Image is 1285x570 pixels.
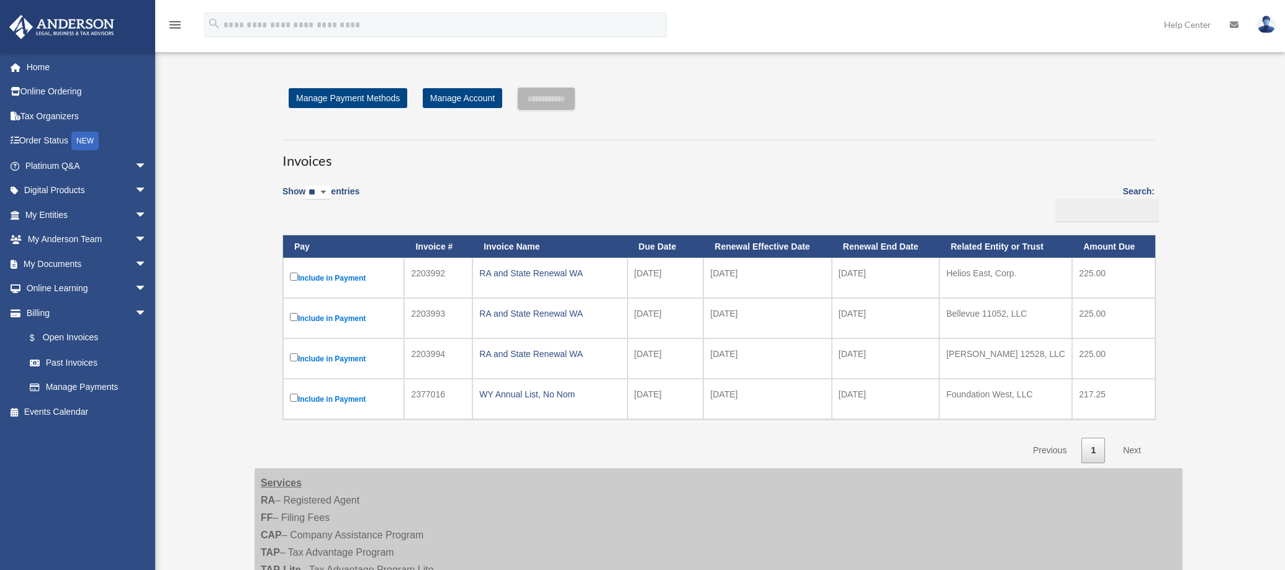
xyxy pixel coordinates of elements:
a: Manage Account [423,88,502,108]
td: 2203992 [404,258,472,298]
span: $ [37,330,43,346]
div: RA and State Renewal WA [479,265,620,282]
th: Due Date: activate to sort column ascending [628,235,704,258]
th: Related Entity or Trust: activate to sort column ascending [939,235,1072,258]
strong: TAP [261,547,280,558]
strong: CAP [261,530,282,540]
span: arrow_drop_down [135,251,160,277]
a: Billingarrow_drop_down [9,301,160,325]
div: RA and State Renewal WA [479,305,620,322]
span: arrow_drop_down [135,301,160,326]
a: My Documentsarrow_drop_down [9,251,166,276]
h3: Invoices [282,140,1155,171]
th: Renewal End Date: activate to sort column ascending [832,235,940,258]
a: Digital Productsarrow_drop_down [9,178,166,203]
th: Pay: activate to sort column descending [283,235,404,258]
td: 225.00 [1072,338,1155,379]
th: Invoice Name: activate to sort column ascending [472,235,627,258]
td: [DATE] [703,298,832,338]
td: 2203994 [404,338,472,379]
input: Include in Payment [290,353,298,361]
a: $Open Invoices [17,325,153,351]
a: Platinum Q&Aarrow_drop_down [9,153,166,178]
input: Include in Payment [290,394,298,402]
a: menu [168,22,183,32]
strong: FF [261,512,273,523]
div: WY Annual List, No Nom [479,386,620,403]
strong: Services [261,477,302,488]
td: [DATE] [703,258,832,298]
input: Include in Payment [290,313,298,321]
select: Showentries [305,186,331,200]
th: Invoice #: activate to sort column ascending [404,235,472,258]
td: [DATE] [628,379,704,419]
td: [DATE] [832,258,940,298]
a: My Anderson Teamarrow_drop_down [9,227,166,252]
label: Include in Payment [290,310,397,326]
div: NEW [71,132,99,150]
a: Online Learningarrow_drop_down [9,276,166,301]
img: Anderson Advisors Platinum Portal [6,15,118,39]
a: Manage Payments [17,375,160,400]
span: arrow_drop_down [135,276,160,302]
td: [PERSON_NAME] 12528, LLC [939,338,1072,379]
td: 225.00 [1072,298,1155,338]
a: Manage Payment Methods [289,88,407,108]
td: [DATE] [832,338,940,379]
td: [DATE] [703,379,832,419]
a: 1 [1081,438,1105,463]
td: 217.25 [1072,379,1155,419]
td: [DATE] [832,379,940,419]
i: search [207,17,221,30]
td: Bellevue 11052, LLC [939,298,1072,338]
a: My Entitiesarrow_drop_down [9,202,166,227]
span: arrow_drop_down [135,178,160,204]
td: [DATE] [628,258,704,298]
a: Next [1114,438,1150,463]
a: Previous [1024,438,1076,463]
td: [DATE] [628,338,704,379]
a: Home [9,55,166,79]
td: [DATE] [832,298,940,338]
i: menu [168,17,183,32]
a: Events Calendar [9,399,166,424]
span: arrow_drop_down [135,227,160,253]
input: Include in Payment [290,273,298,281]
strong: RA [261,495,275,505]
label: Show entries [282,184,359,212]
div: RA and State Renewal WA [479,345,620,363]
label: Search: [1051,184,1155,222]
span: arrow_drop_down [135,153,160,179]
th: Amount Due: activate to sort column ascending [1072,235,1155,258]
th: Renewal Effective Date: activate to sort column ascending [703,235,832,258]
img: User Pic [1257,16,1276,34]
a: Tax Organizers [9,104,166,129]
span: arrow_drop_down [135,202,160,228]
label: Include in Payment [290,391,397,407]
td: [DATE] [628,298,704,338]
td: 225.00 [1072,258,1155,298]
input: Search: [1055,199,1159,222]
td: [DATE] [703,338,832,379]
label: Include in Payment [290,270,397,286]
a: Past Invoices [17,350,160,375]
td: 2377016 [404,379,472,419]
a: Online Ordering [9,79,166,104]
a: Order StatusNEW [9,129,166,154]
td: Helios East, Corp. [939,258,1072,298]
label: Include in Payment [290,351,397,366]
td: 2203993 [404,298,472,338]
td: Foundation West, LLC [939,379,1072,419]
